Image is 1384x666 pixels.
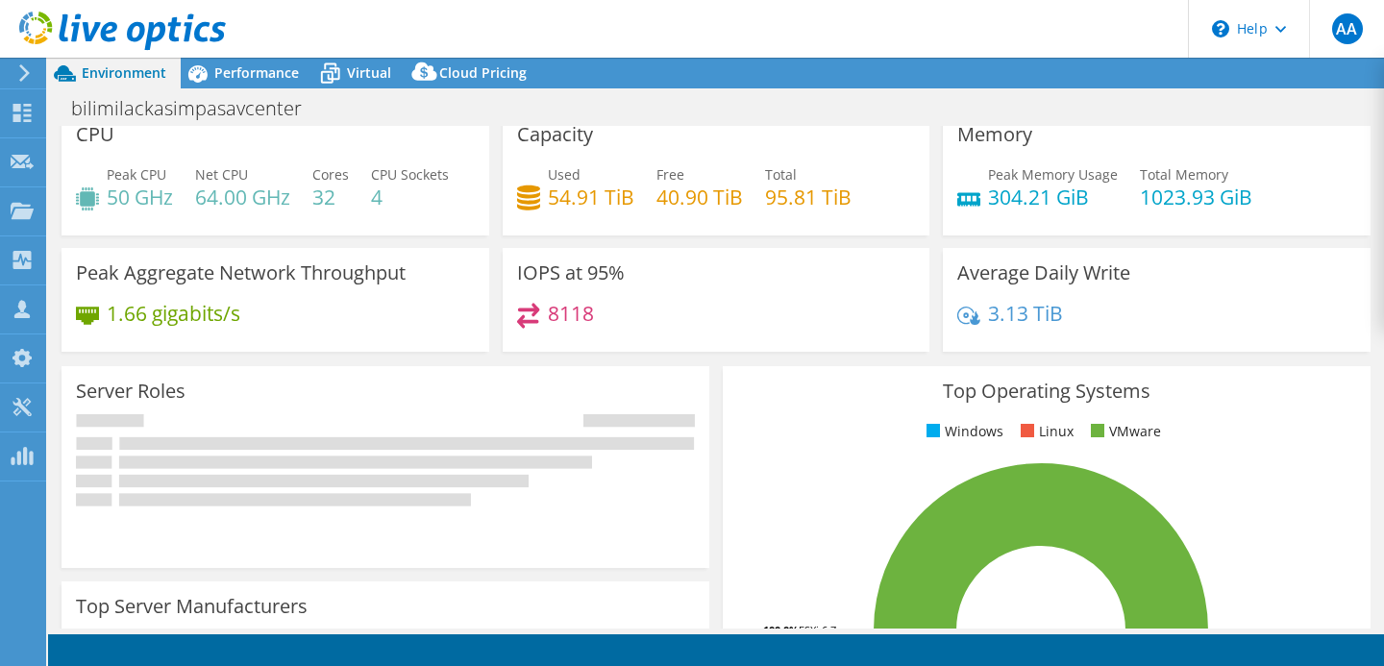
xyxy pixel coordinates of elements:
[312,165,349,184] span: Cores
[656,165,684,184] span: Free
[195,186,290,208] h4: 64.00 GHz
[371,165,449,184] span: CPU Sockets
[107,303,240,324] h4: 1.66 gigabits/s
[517,124,593,145] h3: Capacity
[371,186,449,208] h4: 4
[1016,421,1074,442] li: Linux
[922,421,1003,442] li: Windows
[548,186,634,208] h4: 54.91 TiB
[988,303,1063,324] h4: 3.13 TiB
[737,381,1356,402] h3: Top Operating Systems
[799,623,836,637] tspan: ESXi 6.7
[439,63,527,82] span: Cloud Pricing
[988,186,1118,208] h4: 304.21 GiB
[765,165,797,184] span: Total
[957,262,1130,284] h3: Average Daily Write
[76,262,406,284] h3: Peak Aggregate Network Throughput
[1086,421,1161,442] li: VMware
[107,186,173,208] h4: 50 GHz
[76,596,308,617] h3: Top Server Manufacturers
[76,124,114,145] h3: CPU
[347,63,391,82] span: Virtual
[957,124,1032,145] h3: Memory
[548,165,581,184] span: Used
[214,63,299,82] span: Performance
[1140,186,1252,208] h4: 1023.93 GiB
[765,186,852,208] h4: 95.81 TiB
[107,165,166,184] span: Peak CPU
[1332,13,1363,44] span: AA
[1212,20,1229,37] svg: \n
[517,262,625,284] h3: IOPS at 95%
[1140,165,1228,184] span: Total Memory
[988,165,1118,184] span: Peak Memory Usage
[76,381,185,402] h3: Server Roles
[195,165,248,184] span: Net CPU
[62,98,332,119] h1: bilimilackasimpasavcenter
[548,303,594,324] h4: 8118
[82,63,166,82] span: Environment
[763,623,799,637] tspan: 100.0%
[312,186,349,208] h4: 32
[656,186,743,208] h4: 40.90 TiB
